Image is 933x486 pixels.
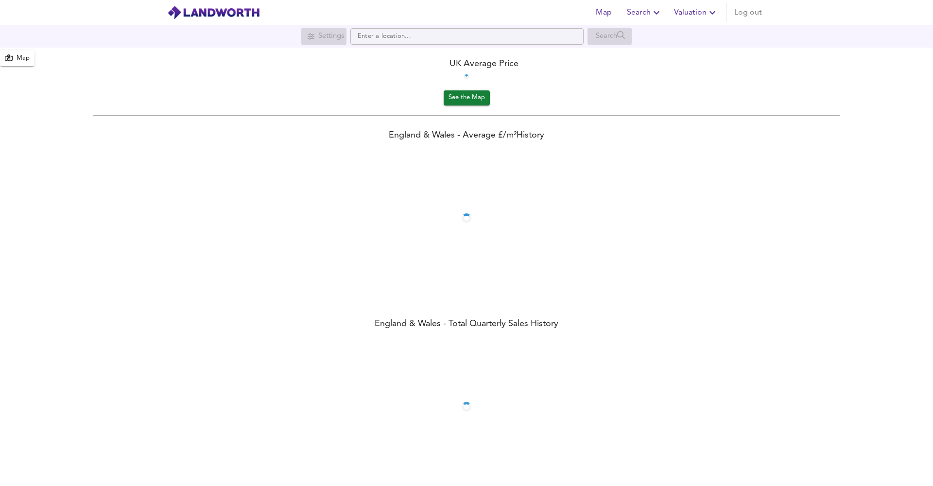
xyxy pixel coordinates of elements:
span: Log out [734,6,762,19]
input: Enter a location... [350,28,584,45]
div: Search for a location first or explore the map [301,28,346,45]
span: Search [627,6,662,19]
div: Map [17,53,30,64]
span: See the Map [449,92,485,104]
button: Valuation [670,3,722,22]
button: Map [588,3,619,22]
button: See the Map [444,90,490,105]
button: Search [623,3,666,22]
span: Map [592,6,615,19]
span: Valuation [674,6,718,19]
img: logo [167,5,260,20]
div: Search for a location first or explore the map [587,28,632,45]
button: Log out [730,3,766,22]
